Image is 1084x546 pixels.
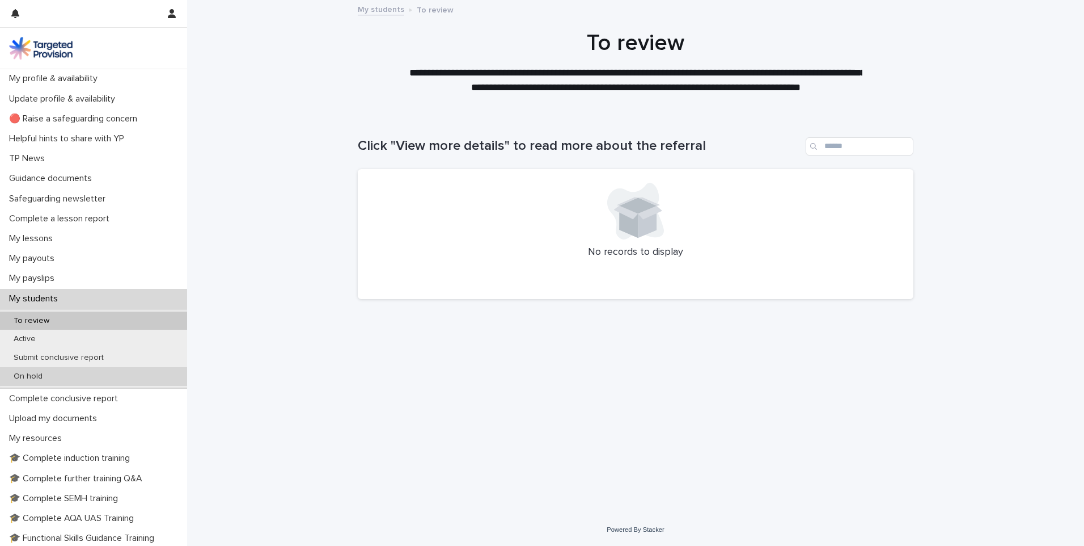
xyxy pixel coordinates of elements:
[5,293,67,304] p: My students
[5,533,163,544] p: 🎓 Functional Skills Guidance Training
[5,413,106,424] p: Upload my documents
[5,493,127,504] p: 🎓 Complete SEMH training
[358,30,913,57] h1: To review
[5,194,115,204] p: Safeguarding newsletter
[5,453,139,464] p: 🎓 Complete induction training
[5,233,62,244] p: My lessons
[5,353,113,363] p: Submit conclusive report
[417,3,454,15] p: To review
[5,173,101,184] p: Guidance documents
[5,133,133,144] p: Helpful hints to share with YP
[5,73,107,84] p: My profile & availability
[5,253,63,264] p: My payouts
[5,114,146,124] p: 🔴 Raise a safeguarding concern
[607,526,664,533] a: Powered By Stacker
[5,273,63,284] p: My payslips
[371,246,900,259] p: No records to display
[5,213,118,224] p: Complete a lesson report
[358,2,404,15] a: My students
[9,37,73,60] img: M5nRWzHhSzIhMunXDL62
[5,94,124,104] p: Update profile & availability
[5,153,54,164] p: TP News
[806,137,913,156] input: Search
[5,393,127,404] p: Complete conclusive report
[358,138,801,154] h1: Click "View more details" to read more about the referral
[5,316,58,326] p: To review
[5,433,71,444] p: My resources
[5,473,151,484] p: 🎓 Complete further training Q&A
[5,334,45,344] p: Active
[5,513,143,524] p: 🎓 Complete AQA UAS Training
[5,372,52,381] p: On hold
